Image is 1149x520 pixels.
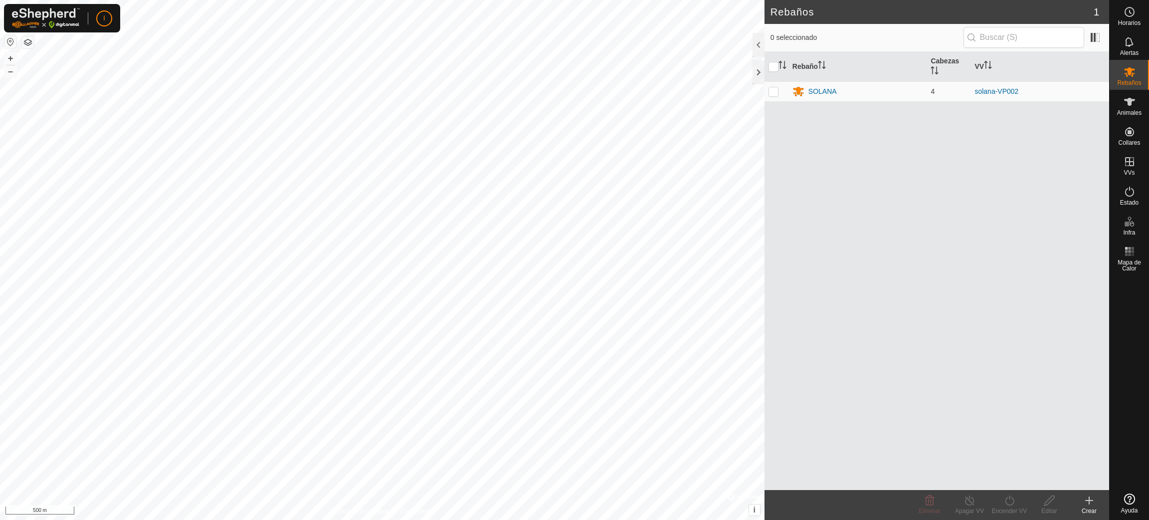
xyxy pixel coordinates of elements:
[970,52,1109,82] th: VV
[818,62,826,70] p-sorticon: Activar para ordenar
[1121,508,1138,514] span: Ayuda
[919,508,940,515] span: Eliminar
[754,506,756,514] span: i
[989,507,1029,516] div: Encender VV
[1123,230,1135,236] span: Infra
[1117,80,1141,86] span: Rebaños
[1094,4,1099,19] span: 1
[931,68,939,76] p-sorticon: Activar para ordenar
[400,507,433,516] a: Contáctenos
[1118,140,1140,146] span: Collares
[1069,507,1109,516] div: Crear
[4,36,16,48] button: Restablecer Mapa
[770,6,1094,18] h2: Rebaños
[963,27,1084,48] input: Buscar (S)
[103,13,105,23] span: I
[1112,260,1147,271] span: Mapa de Calor
[4,52,16,64] button: +
[778,62,786,70] p-sorticon: Activar para ordenar
[1120,200,1139,206] span: Estado
[808,86,837,97] div: SOLANA
[1029,507,1069,516] div: Editar
[950,507,989,516] div: Apagar VV
[984,62,992,70] p-sorticon: Activar para ordenar
[1117,110,1142,116] span: Animales
[1124,170,1135,176] span: VVs
[1120,50,1139,56] span: Alertas
[749,505,760,516] button: i
[770,32,963,43] span: 0 seleccionado
[927,52,970,82] th: Cabezas
[12,8,80,28] img: Logo Gallagher
[22,36,34,48] button: Capas del Mapa
[931,87,935,95] span: 4
[974,87,1018,95] a: solana-VP002
[788,52,927,82] th: Rebaño
[331,507,388,516] a: Política de Privacidad
[1110,490,1149,518] a: Ayuda
[1118,20,1141,26] span: Horarios
[4,65,16,77] button: –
